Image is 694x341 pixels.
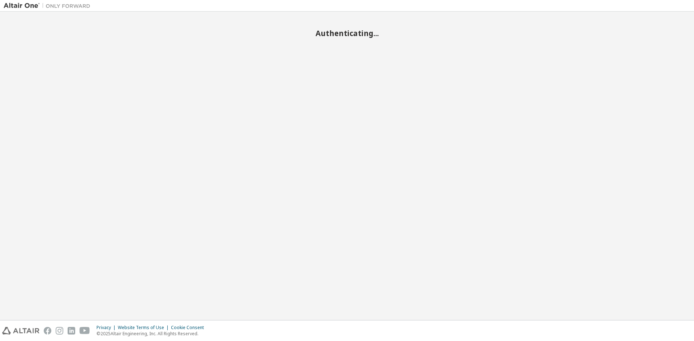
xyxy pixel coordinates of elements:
[80,327,90,335] img: youtube.svg
[56,327,63,335] img: instagram.svg
[4,29,690,38] h2: Authenticating...
[4,2,94,9] img: Altair One
[97,325,118,331] div: Privacy
[2,327,39,335] img: altair_logo.svg
[68,327,75,335] img: linkedin.svg
[44,327,51,335] img: facebook.svg
[118,325,171,331] div: Website Terms of Use
[97,331,208,337] p: © 2025 Altair Engineering, Inc. All Rights Reserved.
[171,325,208,331] div: Cookie Consent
